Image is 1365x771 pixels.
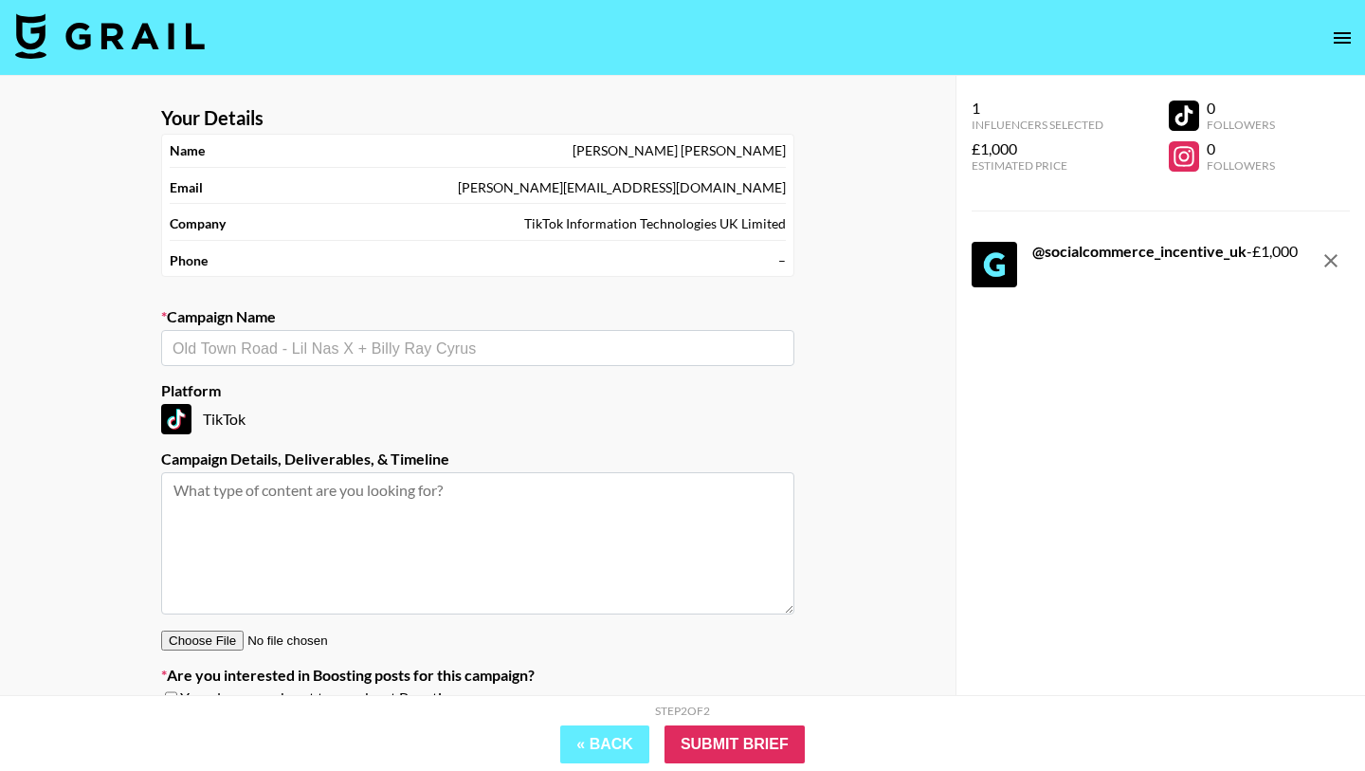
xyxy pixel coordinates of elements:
div: – [778,252,786,269]
div: [PERSON_NAME][EMAIL_ADDRESS][DOMAIN_NAME] [458,179,786,196]
div: 0 [1207,99,1275,118]
div: 0 [1207,139,1275,158]
strong: Name [170,142,205,159]
button: open drawer [1323,19,1361,57]
div: Step 2 of 2 [655,704,710,718]
strong: Email [170,179,203,196]
label: Campaign Name [161,307,794,326]
div: TikTok [161,404,794,434]
label: Platform [161,381,794,400]
img: TikTok [161,404,191,434]
input: Submit Brief [664,725,805,763]
strong: Company [170,215,226,232]
div: Followers [1207,158,1275,173]
span: Yes, please reach out to me about Boosting [180,688,458,707]
div: Influencers Selected [972,118,1103,132]
div: [PERSON_NAME] [PERSON_NAME] [573,142,786,159]
button: remove [1312,242,1350,280]
div: TikTok Information Technologies UK Limited [524,215,786,232]
div: Estimated Price [972,158,1103,173]
label: Campaign Details, Deliverables, & Timeline [161,450,794,468]
label: Are you interested in Boosting posts for this campaign? [161,666,794,685]
input: Old Town Road - Lil Nas X + Billy Ray Cyrus [173,338,783,359]
div: £1,000 [972,139,1103,158]
strong: @ socialcommerce_incentive_uk [1032,242,1247,260]
div: - £ 1,000 [1032,242,1298,261]
img: Grail Talent [15,13,205,59]
div: 1 [972,99,1103,118]
button: « Back [560,725,649,763]
div: Followers [1207,118,1275,132]
strong: Phone [170,252,208,269]
strong: Your Details [161,106,264,130]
